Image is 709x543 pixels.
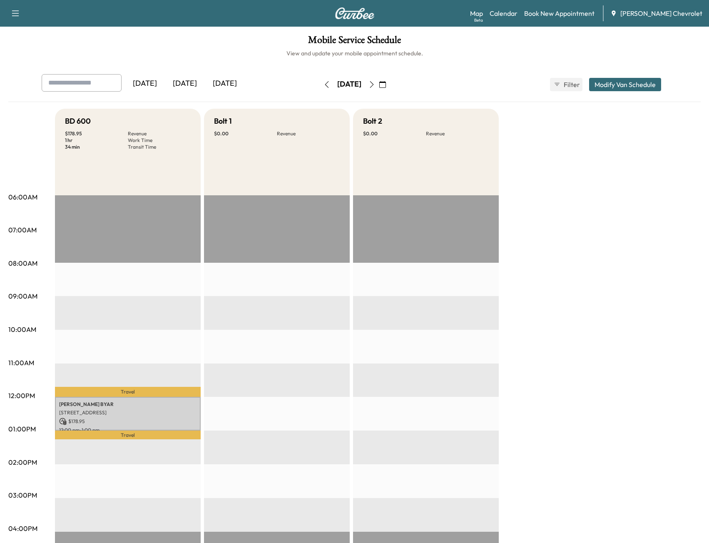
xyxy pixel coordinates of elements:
p: 11:00AM [8,358,34,368]
p: $ 178.95 [59,418,197,425]
p: $ 0.00 [214,130,277,137]
h1: Mobile Service Schedule [8,35,701,49]
h6: View and update your mobile appointment schedule. [8,49,701,57]
p: $ 0.00 [363,130,426,137]
p: 12:00 pm - 1:00 pm [59,427,197,433]
p: Revenue [128,130,191,137]
p: Work Time [128,137,191,144]
div: Beta [474,17,483,23]
p: 12:00PM [8,391,35,401]
p: [STREET_ADDRESS] [59,409,197,416]
div: [DATE] [205,74,245,93]
p: 34 min [65,144,128,150]
div: [DATE] [337,79,361,90]
p: $ 178.95 [65,130,128,137]
p: Transit Time [128,144,191,150]
button: Modify Van Schedule [589,78,661,91]
a: Calendar [490,8,517,18]
span: [PERSON_NAME] Chevrolet [620,8,702,18]
p: Revenue [277,130,340,137]
p: 08:00AM [8,258,37,268]
p: Revenue [426,130,489,137]
div: [DATE] [125,74,165,93]
h5: Bolt 2 [363,115,382,127]
button: Filter [550,78,582,91]
p: [PERSON_NAME] BYAR [59,401,197,408]
p: 01:00PM [8,424,36,434]
p: 1 hr [65,137,128,144]
div: [DATE] [165,74,205,93]
p: 10:00AM [8,324,36,334]
p: 09:00AM [8,291,37,301]
img: Curbee Logo [335,7,375,19]
span: Filter [564,80,579,90]
a: Book New Appointment [524,8,595,18]
p: 02:00PM [8,457,37,467]
p: 06:00AM [8,192,37,202]
p: 03:00PM [8,490,37,500]
h5: BD 600 [65,115,91,127]
a: MapBeta [470,8,483,18]
h5: Bolt 1 [214,115,232,127]
p: 07:00AM [8,225,37,235]
p: Travel [55,387,201,397]
p: 04:00PM [8,523,37,533]
p: Travel [55,431,201,440]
